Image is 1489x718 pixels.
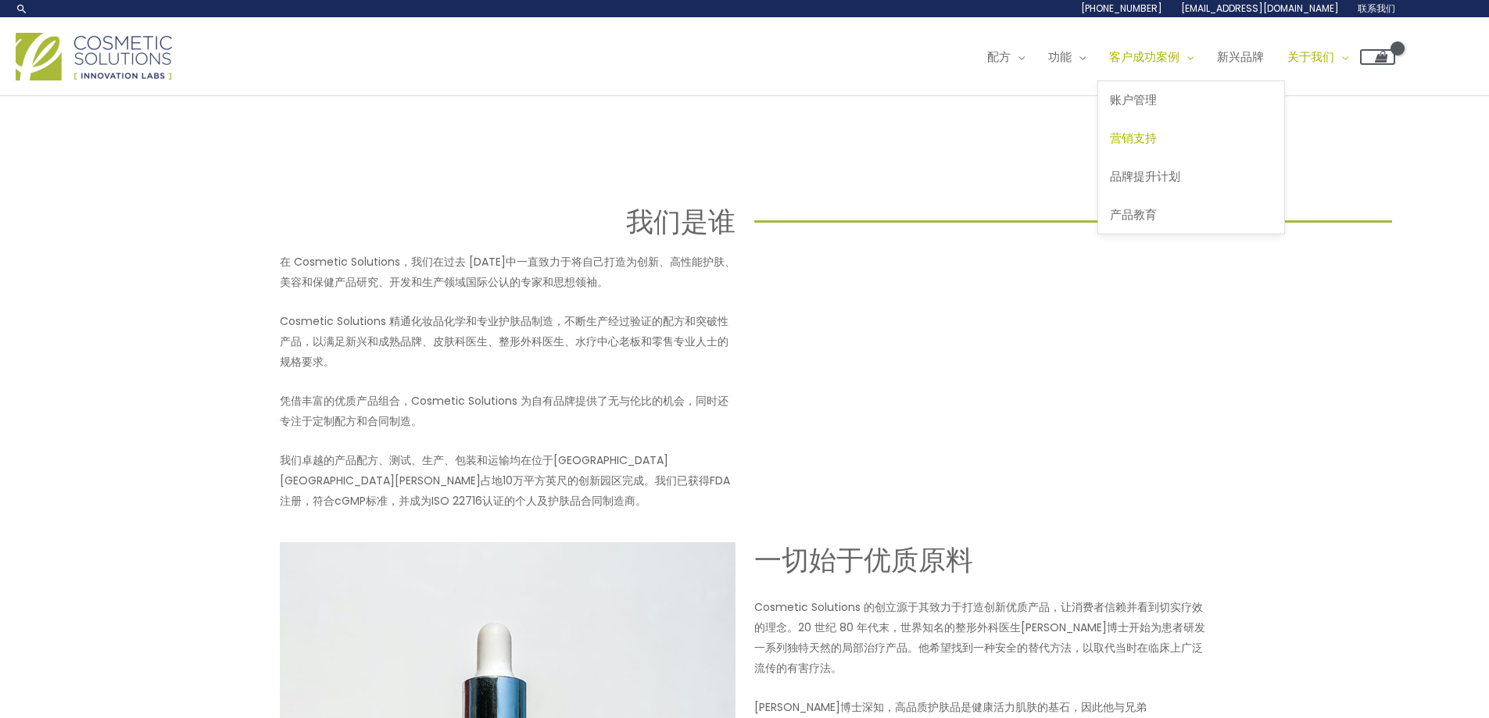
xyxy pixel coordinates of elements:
[754,252,1210,508] iframe: Get to know Cosmetic Solutions Private Label Skin Care
[280,393,728,429] font: 凭借丰富的优质产品组合，Cosmetic Solutions 为自有品牌提供了无与伦比的机会，同时还专注于定制配方和合同制造。
[964,34,1395,80] nav: 网站导航
[1098,120,1284,158] a: 营销支持
[1110,168,1180,184] font: 品牌提升计划
[1217,48,1264,65] font: 新兴品牌
[1036,34,1097,80] a: 功能
[1109,48,1179,65] font: 客户成功案例
[1360,49,1395,65] a: 查看购物车，空
[16,2,28,15] a: 搜索图标链接
[1110,206,1157,223] font: 产品教育
[1048,48,1072,65] font: 功能
[1097,34,1205,80] a: 客户成功案例
[1098,81,1284,120] a: 账户管理
[1287,48,1334,65] font: 关于我们
[754,599,1205,676] font: Cosmetic Solutions 的创立源于其致力于打造创新优质产品，让消费者信赖并看到切实疗效的理念。20 世纪 80 年代末，世界知名的整形外科医生[PERSON_NAME]博士开始为患...
[16,33,172,80] img: 化妆品解决方案标志
[280,254,736,290] font: 在 Cosmetic Solutions，我们在过去 [DATE]中一直致力于将自己打造为创新、高性能护肤、美容和保健产品研究、开发和生产领域国际公认的专家和思想领袖。
[1276,34,1360,80] a: 关于我们
[1081,2,1162,15] font: [PHONE_NUMBER]
[280,452,730,509] font: 我们卓越的产品配方、测试、生产、包装和运输均在位于[GEOGRAPHIC_DATA][GEOGRAPHIC_DATA][PERSON_NAME]占地10万平方英尺的创新园区完成。我们已获得FDA...
[1358,2,1395,15] font: 联系我们
[975,34,1036,80] a: 配方
[1205,34,1276,80] a: 新兴品牌
[754,541,973,579] font: 一切始于优质原料
[280,313,728,370] font: Cosmetic Solutions 精通化妆品化学和专业护肤品制造，不断生产经过验证的配方和突破性产品，以满足新兴和成熟品牌、皮肤科医生、整形外科医生、水疗中心老板和零售专业人士的规格要求。
[1181,2,1339,15] font: [EMAIL_ADDRESS][DOMAIN_NAME]
[1098,195,1284,234] a: 产品教育
[987,48,1011,65] font: 配方
[1110,91,1157,108] font: 账户管理
[626,202,736,241] font: 我们是谁
[1098,157,1284,195] a: 品牌提升计划
[1110,130,1157,146] font: 营销支持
